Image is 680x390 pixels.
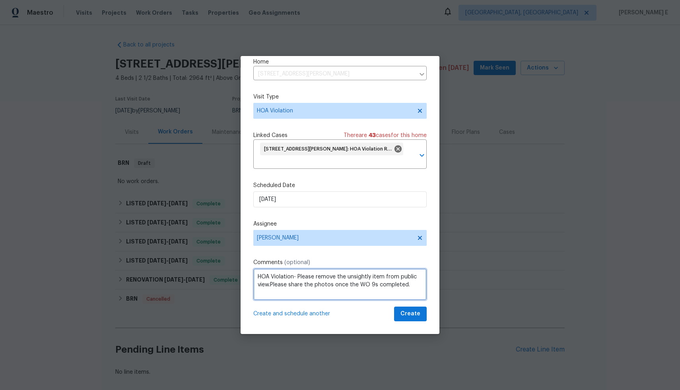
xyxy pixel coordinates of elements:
[416,150,427,161] button: Open
[344,131,427,139] span: There are case s for this home
[260,143,403,155] div: [STREET_ADDRESS][PERSON_NAME]: HOA Violation Review: 594745: 5GMKD0FQ9H3ZB
[253,259,427,266] label: Comments
[253,191,427,207] input: M/D/YYYY
[264,146,396,153] span: [STREET_ADDRESS][PERSON_NAME]: HOA Violation Review: 594745: 5GMKD0FQ9H3ZB
[369,133,376,138] span: 43
[400,309,420,319] span: Create
[253,181,427,189] label: Scheduled Date
[253,93,427,101] label: Visit Type
[394,307,427,321] button: Create
[253,68,415,80] input: Enter in an address
[253,58,427,66] label: Home
[253,220,427,228] label: Assignee
[253,268,427,300] textarea: HOA Violation- Please remove the unsightly item from public view.Please share the photos once the...
[284,260,310,265] span: (optional)
[253,310,330,318] span: Create and schedule another
[253,131,288,139] span: Linked Cases
[257,107,412,115] span: HOA Violation
[257,235,413,241] span: [PERSON_NAME]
